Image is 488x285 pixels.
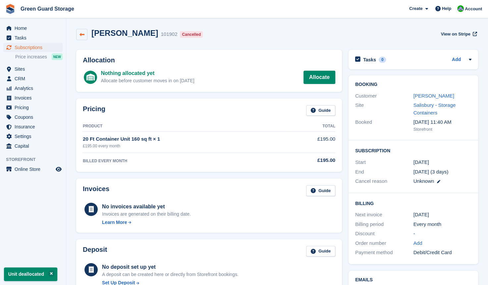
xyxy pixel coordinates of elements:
[15,132,54,141] span: Settings
[83,121,288,132] th: Product
[363,57,376,63] h2: Tasks
[161,31,177,38] div: 101902
[83,56,335,64] h2: Allocation
[413,118,472,126] div: [DATE] 11:40 AM
[288,121,335,132] th: Total
[3,24,63,33] a: menu
[413,93,454,99] a: [PERSON_NAME]
[15,33,54,42] span: Tasks
[101,69,194,77] div: Nothing allocated yet
[83,158,288,164] div: BILLED EVERY MONTH
[413,159,429,166] time: 2025-08-19 00:00:00 UTC
[15,165,54,174] span: Online Store
[3,93,63,103] a: menu
[102,263,239,271] div: No deposit set up yet
[413,126,472,133] div: Storefront
[3,132,63,141] a: menu
[465,6,482,12] span: Account
[101,77,194,84] div: Allocate before customer moves in on [DATE]
[52,53,63,60] div: NEW
[3,33,63,42] a: menu
[83,246,107,257] h2: Deposit
[15,24,54,33] span: Home
[379,57,386,63] div: 0
[3,122,63,131] a: menu
[3,141,63,151] a: menu
[413,169,449,175] span: [DATE] (3 days)
[355,200,471,206] h2: Billing
[83,135,288,143] div: 20 Ft Container Unit 160 sq ft × 1
[3,84,63,93] a: menu
[5,4,15,14] img: stora-icon-8386f47178a22dfd0bd8f6a31ec36ba5ce8667c1dd55bd0f319d3a0aa187defe.svg
[355,102,413,116] div: Site
[355,277,471,283] h2: Emails
[15,103,54,112] span: Pricing
[355,178,413,185] div: Cancel reason
[413,221,472,228] div: Every month
[15,141,54,151] span: Capital
[15,74,54,83] span: CRM
[18,3,77,14] a: Green Guard Storage
[288,132,335,153] td: £195.00
[355,92,413,100] div: Customer
[355,82,471,87] h2: Booking
[413,211,472,219] div: [DATE]
[355,147,471,154] h2: Subscription
[3,165,63,174] a: menu
[3,103,63,112] a: menu
[91,29,158,37] h2: [PERSON_NAME]
[3,64,63,74] a: menu
[102,211,191,218] div: Invoices are generated on their billing date.
[413,102,456,115] a: Salisbury - Storage Containers
[102,271,239,278] p: A deposit can be created here or directly from Storefront bookings.
[83,105,105,116] h2: Pricing
[457,5,464,12] img: Jonathan Bailey
[306,105,335,116] a: Guide
[15,43,54,52] span: Subscriptions
[288,157,335,164] div: £195.00
[15,93,54,103] span: Invoices
[15,64,54,74] span: Sites
[441,31,470,37] span: View on Stripe
[306,246,335,257] a: Guide
[355,118,413,132] div: Booked
[355,159,413,166] div: Start
[3,43,63,52] a: menu
[355,221,413,228] div: Billing period
[55,165,63,173] a: Preview store
[83,185,109,196] h2: Invoices
[306,185,335,196] a: Guide
[438,29,478,39] a: View on Stripe
[303,71,335,84] a: Allocate
[180,31,203,38] div: Cancelled
[355,230,413,238] div: Discount
[355,240,413,247] div: Order number
[15,122,54,131] span: Insurance
[413,230,472,238] div: -
[6,156,66,163] span: Storefront
[409,5,422,12] span: Create
[413,240,422,247] a: Add
[413,249,472,256] div: Debit/Credit Card
[3,74,63,83] a: menu
[355,211,413,219] div: Next invoice
[413,178,434,184] span: Unknown
[3,112,63,122] a: menu
[355,168,413,176] div: End
[102,219,127,226] div: Learn More
[15,53,63,60] a: Price increases NEW
[102,219,191,226] a: Learn More
[15,112,54,122] span: Coupons
[355,249,413,256] div: Payment method
[442,5,451,12] span: Help
[4,267,57,281] p: Unit deallocated
[83,143,288,149] div: £195.00 every month
[15,84,54,93] span: Analytics
[452,56,461,64] a: Add
[102,203,191,211] div: No invoices available yet
[15,54,47,60] span: Price increases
